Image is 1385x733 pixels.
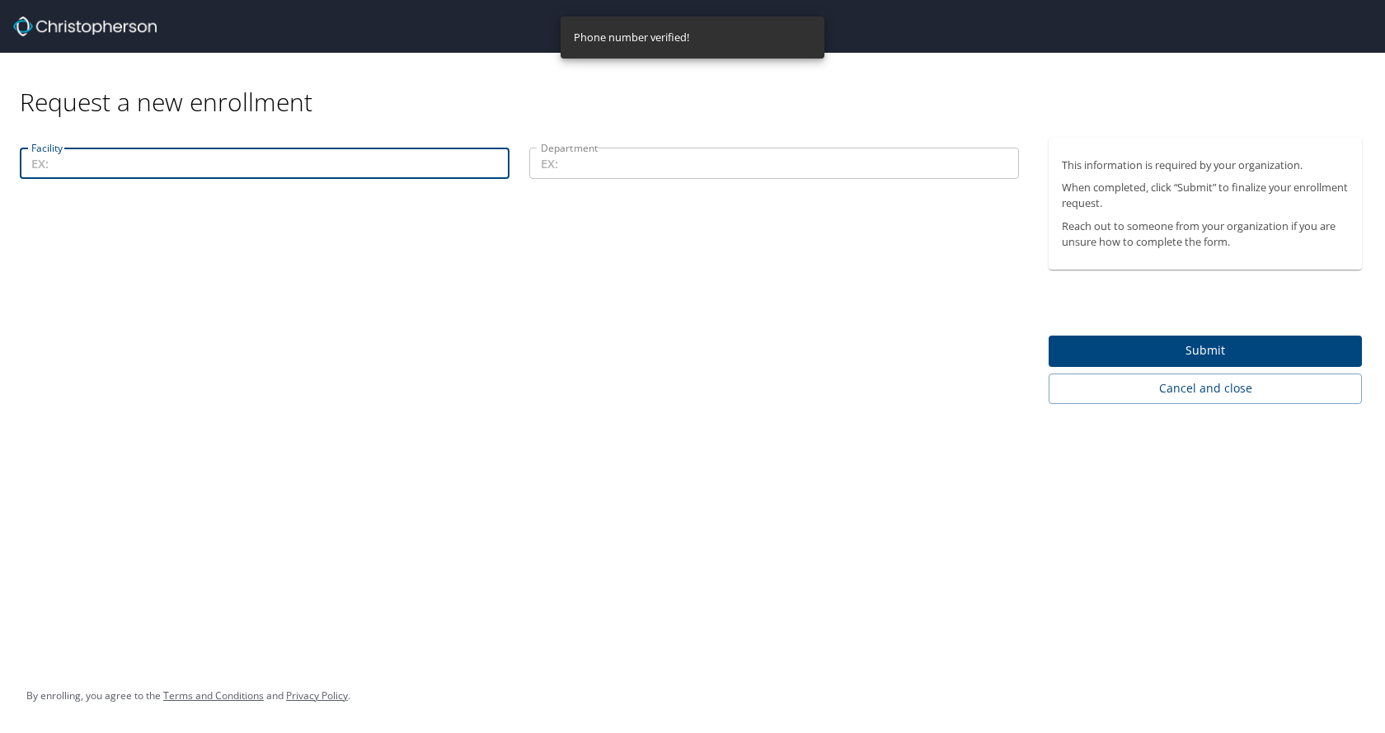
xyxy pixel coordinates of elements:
p: Reach out to someone from your organization if you are unsure how to complete the form. [1062,218,1349,250]
a: Privacy Policy [286,688,348,702]
span: Cancel and close [1062,378,1349,399]
img: cbt logo [13,16,157,36]
p: When completed, click “Submit” to finalize your enrollment request. [1062,180,1349,211]
span: Submit [1062,341,1349,361]
input: EX: [20,148,509,179]
button: Submit [1049,336,1362,368]
a: Terms and Conditions [163,688,264,702]
div: Request a new enrollment [20,53,1375,118]
div: By enrolling, you agree to the and . [26,675,350,717]
p: This information is required by your organization. [1062,157,1349,173]
input: EX: [529,148,1019,179]
div: Phone number verified! [574,21,689,54]
button: Cancel and close [1049,374,1362,404]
